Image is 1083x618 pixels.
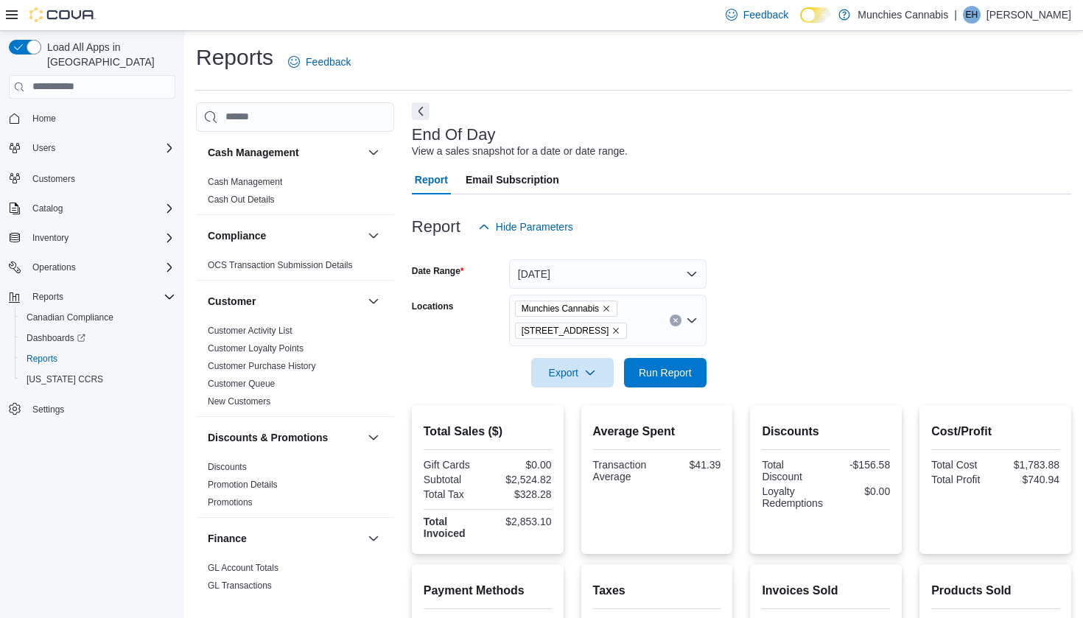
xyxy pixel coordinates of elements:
[21,350,175,368] span: Reports
[659,459,721,471] div: $41.39
[196,322,394,416] div: Customer
[208,462,247,472] a: Discounts
[27,110,62,127] a: Home
[515,301,617,317] span: Munchies Cannabis
[3,138,181,158] button: Users
[15,348,181,369] button: Reports
[365,227,382,245] button: Compliance
[3,287,181,307] button: Reports
[531,358,614,387] button: Export
[998,474,1059,485] div: $740.94
[986,6,1071,24] p: [PERSON_NAME]
[27,200,69,217] button: Catalog
[602,304,611,313] button: Remove Munchies Cannabis from selection in this group
[208,228,362,243] button: Compliance
[15,328,181,348] a: Dashboards
[412,126,496,144] h3: End Of Day
[208,430,328,445] h3: Discounts & Promotions
[208,260,353,270] a: OCS Transaction Submission Details
[21,309,175,326] span: Canadian Compliance
[424,423,552,440] h2: Total Sales ($)
[27,229,175,247] span: Inventory
[931,459,992,471] div: Total Cost
[686,315,698,326] button: Open list of options
[412,301,454,312] label: Locations
[27,401,70,418] a: Settings
[800,23,801,24] span: Dark Mode
[365,292,382,310] button: Customer
[196,458,394,517] div: Discounts & Promotions
[3,198,181,219] button: Catalog
[208,396,270,407] a: New Customers
[365,144,382,161] button: Cash Management
[998,459,1059,471] div: $1,783.88
[27,229,74,247] button: Inventory
[208,531,362,546] button: Finance
[639,365,692,380] span: Run Report
[27,259,82,276] button: Operations
[496,220,573,234] span: Hide Parameters
[491,488,552,500] div: $328.28
[21,350,63,368] a: Reports
[27,169,175,187] span: Customers
[21,371,175,388] span: Washington CCRS
[762,459,823,482] div: Total Discount
[32,203,63,214] span: Catalog
[29,7,96,22] img: Cova
[196,43,273,72] h1: Reports
[27,200,175,217] span: Catalog
[762,423,890,440] h2: Discounts
[509,259,707,289] button: [DATE]
[800,7,831,23] input: Dark Mode
[624,358,707,387] button: Run Report
[208,145,362,160] button: Cash Management
[491,459,552,471] div: $0.00
[208,497,253,508] a: Promotions
[829,459,890,471] div: -$156.58
[21,329,175,347] span: Dashboards
[208,343,304,354] a: Customer Loyalty Points
[21,309,119,326] a: Canadian Compliance
[27,259,175,276] span: Operations
[27,170,81,188] a: Customers
[3,167,181,189] button: Customers
[208,326,292,336] a: Customer Activity List
[424,582,552,600] h2: Payment Methods
[208,294,256,309] h3: Customer
[21,371,109,388] a: [US_STATE] CCRS
[208,563,278,573] a: GL Account Totals
[27,332,85,344] span: Dashboards
[515,323,628,339] span: 131 Beechwood Ave
[858,6,948,24] p: Munchies Cannabis
[931,423,1059,440] h2: Cost/Profit
[593,459,654,482] div: Transaction Average
[27,288,69,306] button: Reports
[32,173,75,185] span: Customers
[208,430,362,445] button: Discounts & Promotions
[32,142,55,154] span: Users
[41,40,175,69] span: Load All Apps in [GEOGRAPHIC_DATA]
[208,379,275,389] a: Customer Queue
[27,139,61,157] button: Users
[21,329,91,347] a: Dashboards
[522,301,599,316] span: Munchies Cannabis
[491,516,552,527] div: $2,853.10
[522,323,609,338] span: [STREET_ADDRESS]
[743,7,788,22] span: Feedback
[32,232,69,244] span: Inventory
[966,6,978,24] span: EH
[32,261,76,273] span: Operations
[27,109,175,127] span: Home
[208,145,299,160] h3: Cash Management
[196,173,394,214] div: Cash Management
[208,228,266,243] h3: Compliance
[15,307,181,328] button: Canadian Compliance
[762,582,890,600] h2: Invoices Sold
[424,516,466,539] strong: Total Invoiced
[963,6,981,24] div: Elias Hanna
[208,194,275,205] a: Cash Out Details
[3,398,181,420] button: Settings
[472,212,579,242] button: Hide Parameters
[424,488,485,500] div: Total Tax
[365,429,382,446] button: Discounts & Promotions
